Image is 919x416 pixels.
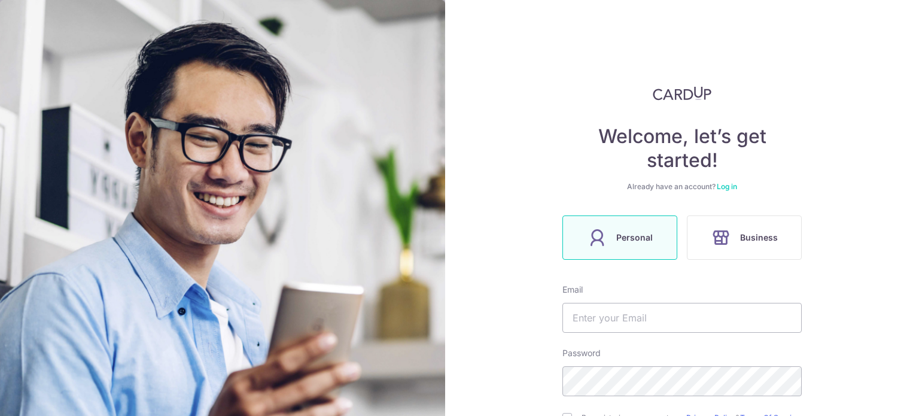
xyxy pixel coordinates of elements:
h4: Welcome, let’s get started! [562,125,802,172]
img: CardUp Logo [653,86,711,101]
input: Enter your Email [562,303,802,333]
label: Email [562,284,583,296]
div: Already have an account? [562,182,802,192]
a: Personal [558,215,682,260]
label: Password [562,347,601,359]
a: Business [682,215,807,260]
span: Business [740,230,778,245]
span: Personal [616,230,653,245]
a: Log in [717,182,737,191]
